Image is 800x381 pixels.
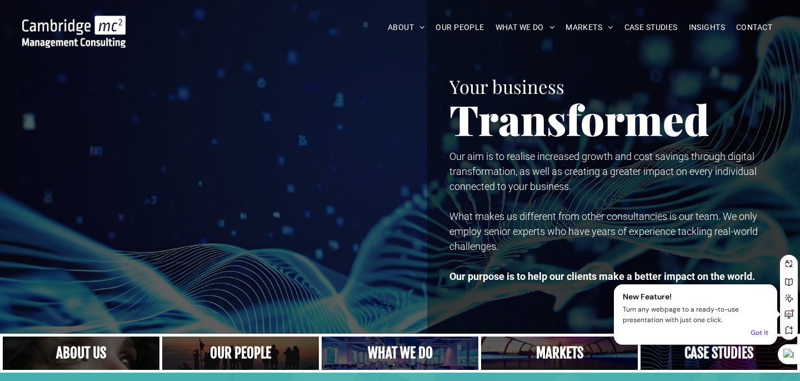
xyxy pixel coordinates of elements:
[449,151,757,192] span: Our aim is to realise increased growth and cost savings through digital transformation, as well a...
[619,19,683,36] a: CASE STUDIES
[683,19,731,36] a: INSIGHTS
[22,16,126,48] img: Go to Homepage
[449,91,709,147] span: Transformed
[382,19,431,36] a: ABOUT
[162,337,319,370] a: A crowd in silhouette at sunset, on a rise or lookout point
[449,210,758,252] span: What makes us different from other consultancies is our team. We only employ senior experts who h...
[322,337,478,370] a: A yoga teacher lifting his whole body off the ground in the peacock pose
[490,19,561,36] a: WHAT WE DO
[449,270,755,282] strong: Our purpose is to help our clients make a better impact on the world.
[731,19,778,36] a: CONTACT
[560,19,618,36] a: MARKETS
[3,337,159,370] a: Close up of woman's face, centered on her eyes
[430,19,489,36] a: OUR PEOPLE
[449,74,564,98] span: Your business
